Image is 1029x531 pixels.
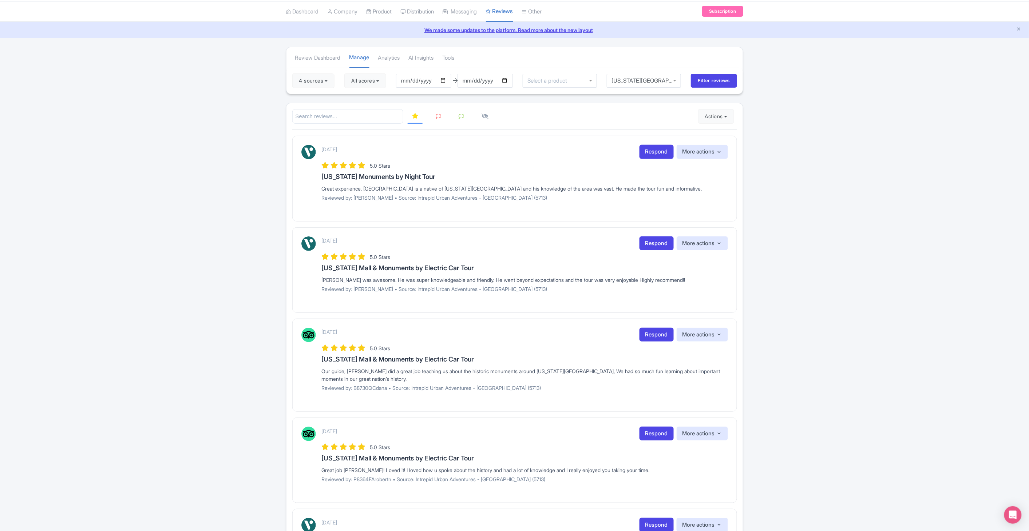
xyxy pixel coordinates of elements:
a: Respond [640,236,674,251]
p: Reviewed by: B8730QCdana • Source: Intrepid Urban Adventures - [GEOGRAPHIC_DATA] (5713) [322,384,728,392]
a: Other [522,2,542,22]
a: Distribution [401,2,434,22]
span: 5.0 Stars [370,444,391,450]
p: [DATE] [322,145,337,153]
img: Viator Logo [301,145,316,159]
button: More actions [677,328,728,342]
div: Open Intercom Messenger [1004,506,1022,524]
a: Respond [640,427,674,441]
a: Manage [349,48,369,68]
a: Review Dashboard [295,48,341,68]
p: [DATE] [322,237,337,244]
p: [DATE] [322,519,337,526]
a: Analytics [378,48,400,68]
a: Subscription [702,6,743,17]
img: Tripadvisor Logo [301,427,316,441]
span: 5.0 Stars [370,254,391,260]
a: We made some updates to the platform. Read more about the new layout [4,26,1025,34]
button: 4 sources [292,73,335,88]
div: Our guide, [PERSON_NAME] did a great job teaching us about the historic monuments around [US_STAT... [322,367,728,383]
span: 5.0 Stars [370,345,391,351]
span: 5.0 Stars [370,163,391,169]
a: AI Insights [409,48,434,68]
div: Great experience. [GEOGRAPHIC_DATA] is a native of [US_STATE][GEOGRAPHIC_DATA] and his knowledge ... [322,185,728,192]
p: [DATE] [322,427,337,435]
h3: [US_STATE] Mall & Monuments by Electric Car Tour [322,455,728,462]
h3: [US_STATE] Mall & Monuments by Electric Car Tour [322,356,728,363]
a: Product [367,2,392,22]
a: Company [328,2,358,22]
button: More actions [677,145,728,159]
a: Reviews [486,1,513,22]
p: Reviewed by: [PERSON_NAME] • Source: Intrepid Urban Adventures - [GEOGRAPHIC_DATA] (5713) [322,285,728,293]
a: Respond [640,328,674,342]
button: All scores [344,73,386,88]
input: Select a product [527,77,571,84]
p: Reviewed by: P8364FArobertn • Source: Intrepid Urban Adventures - [GEOGRAPHIC_DATA] (5713) [322,475,728,483]
a: Messaging [443,2,477,22]
input: Search reviews... [292,109,404,124]
img: Viator Logo [301,236,316,251]
button: More actions [677,236,728,251]
div: [US_STATE][GEOGRAPHIC_DATA] [612,77,676,84]
a: Respond [640,145,674,159]
h3: [US_STATE] Mall & Monuments by Electric Car Tour [322,264,728,272]
p: [DATE] [322,328,337,336]
p: Reviewed by: [PERSON_NAME] • Source: Intrepid Urban Adventures - [GEOGRAPHIC_DATA] (5713) [322,194,728,201]
button: Close announcement [1016,25,1022,34]
button: More actions [677,427,728,441]
a: Dashboard [286,2,319,22]
div: [PERSON_NAME] was awesome. He was super knowledgeable and friendly. He went beyond expectations a... [322,276,728,284]
img: Tripadvisor Logo [301,328,316,342]
input: Filter reviews [691,74,737,88]
a: Tools [443,48,455,68]
h3: [US_STATE] Monuments by Night Tour [322,173,728,180]
button: Actions [698,109,734,124]
div: Great job [PERSON_NAME]! Loved it! I loved how u spoke about the history and had a lot of knowled... [322,466,728,474]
